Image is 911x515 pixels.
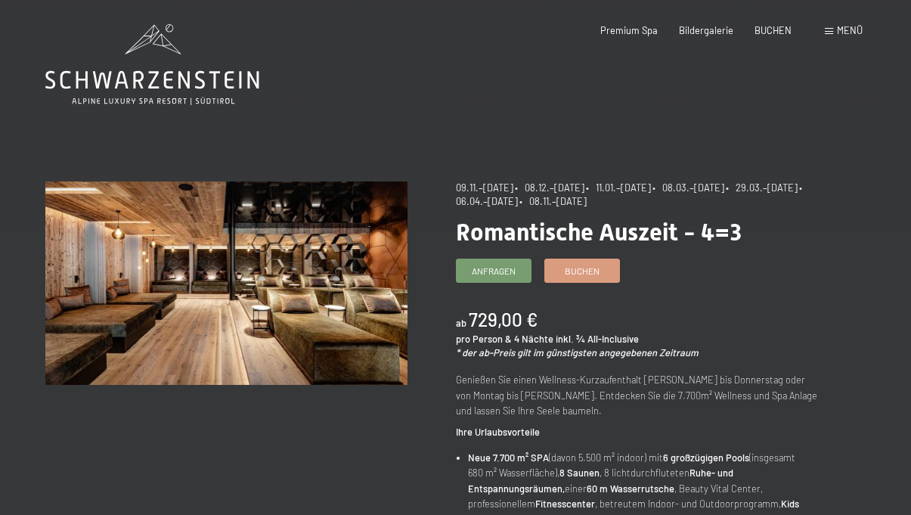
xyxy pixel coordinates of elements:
strong: Neue 7.700 m² SPA [468,451,549,464]
a: Anfragen [457,259,531,282]
strong: Ihre Urlaubsvorteile [456,426,540,438]
span: • 08.03.–[DATE] [652,181,724,194]
span: Romantische Auszeit - 4=3 [456,218,742,247]
span: pro Person & [456,333,512,345]
span: • 08.12.–[DATE] [515,181,584,194]
em: * der ab-Preis gilt im günstigsten angegebenen Zeitraum [456,346,699,358]
span: inkl. ¾ All-Inclusive [556,333,639,345]
a: Premium Spa [600,24,658,36]
strong: Fitnesscenter [535,498,595,510]
span: • 29.03.–[DATE] [726,181,798,194]
strong: 60 m Wasserrutsche [587,482,674,495]
span: Buchen [565,265,600,278]
a: BUCHEN [755,24,792,36]
span: Menü [837,24,863,36]
strong: 8 Saunen [559,467,600,479]
span: • 11.01.–[DATE] [586,181,651,194]
span: • 06.04.–[DATE] [456,181,807,207]
a: Buchen [545,259,619,282]
strong: Ruhe- und Entspannungsräumen, [468,467,733,494]
b: 729,00 € [469,309,538,330]
strong: 6 großzügigen Pools [663,451,749,464]
span: • 08.11.–[DATE] [519,195,587,207]
a: Bildergalerie [679,24,733,36]
span: 09.11.–[DATE] [456,181,513,194]
span: ab [456,317,466,329]
img: Romantische Auszeit - 4=3 [45,181,407,385]
p: Genießen Sie einen Wellness-Kurzaufenthalt [PERSON_NAME] bis Donnerstag oder von Montag bis [PERS... [456,372,818,418]
span: Anfragen [472,265,516,278]
span: 4 Nächte [514,333,553,345]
